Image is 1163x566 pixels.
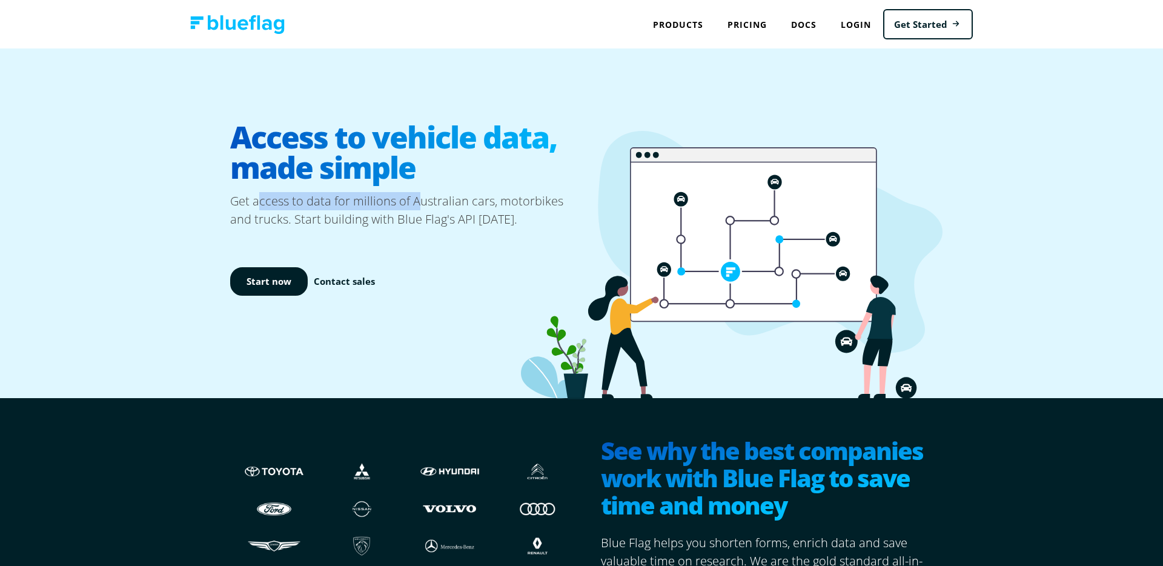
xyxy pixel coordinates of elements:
img: Nissan logo [330,497,394,520]
img: Audi logo [506,497,569,520]
img: Mistubishi logo [330,460,394,483]
img: Ford logo [242,497,306,520]
img: Hyundai logo [418,460,482,483]
img: Peugeot logo [330,534,394,558]
img: Blue Flag logo [190,15,285,34]
a: Docs [779,12,829,37]
img: Toyota logo [242,460,306,483]
img: Citroen logo [506,460,569,483]
p: Get access to data for millions of Australian cars, motorbikes and trucks. Start building with Bl... [230,192,581,228]
a: Get Started [883,9,973,40]
img: Mercedes logo [418,534,482,558]
img: Genesis logo [242,534,306,558]
a: Pricing [715,12,779,37]
a: Login to Blue Flag application [829,12,883,37]
h1: Access to vehicle data, made simple [230,112,581,192]
h2: See why the best companies work with Blue Flag to save time and money [601,437,933,522]
img: Volvo logo [418,497,482,520]
img: Renault logo [506,534,569,558]
div: Products [641,12,715,37]
a: Contact sales [314,275,375,288]
a: Start now [230,267,308,296]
